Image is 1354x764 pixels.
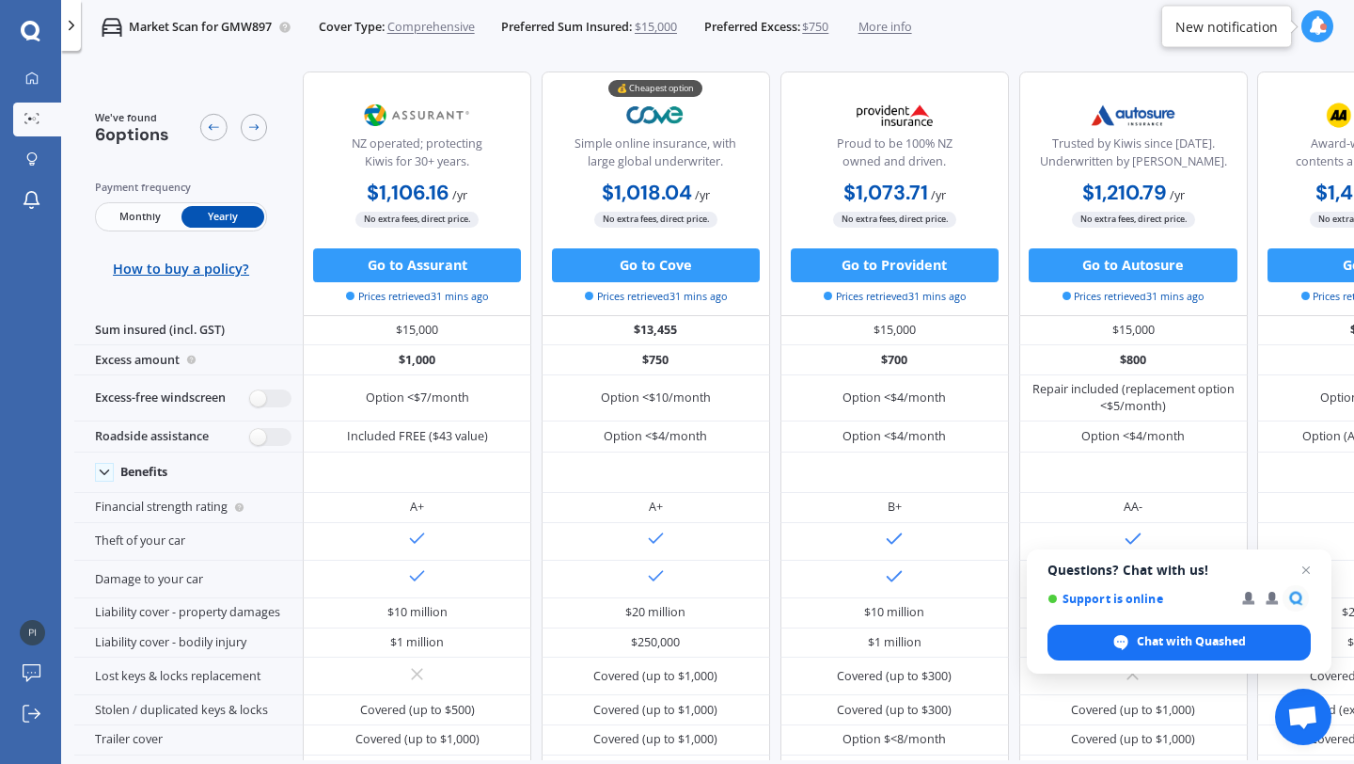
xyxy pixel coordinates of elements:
[858,19,912,36] span: More info
[303,316,531,346] div: $15,000
[602,180,692,206] b: $1,018.04
[601,390,711,406] div: Option <$10/month
[780,345,1009,375] div: $700
[843,180,928,206] b: $1,073.71
[95,123,169,146] span: 6 options
[1175,17,1278,36] div: New notification
[410,499,424,516] div: A+
[837,668,952,685] div: Covered (up to $300)
[74,422,303,452] div: Roadside assistance
[600,94,712,136] img: Cove.webp
[74,316,303,346] div: Sum insured (incl. GST)
[102,17,122,38] img: car.f15378c7a67c060ca3f3.svg
[542,316,770,346] div: $13,455
[795,135,994,178] div: Proud to be 100% NZ owned and driven.
[931,187,946,203] span: / yr
[594,212,717,228] span: No extra fees, direct price.
[319,19,385,36] span: Cover Type:
[1047,625,1311,661] div: Chat with Quashed
[842,428,946,445] div: Option <$4/month
[74,629,303,659] div: Liability cover - bodily injury
[361,94,473,136] img: Assurant.png
[387,19,475,36] span: Comprehensive
[1082,180,1167,206] b: $1,210.79
[1033,135,1233,178] div: Trusted by Kiwis since [DATE]. Underwritten by [PERSON_NAME].
[1081,428,1185,445] div: Option <$4/month
[542,345,770,375] div: $750
[842,731,946,748] div: Option $<8/month
[833,212,956,228] span: No extra fees, direct price.
[387,604,448,621] div: $10 million
[842,390,946,406] div: Option <$4/month
[120,465,167,480] div: Benefits
[1031,381,1235,415] div: Repair included (replacement option <$5/month)
[1063,289,1204,304] span: Prices retrieved 31 mins ago
[780,316,1009,346] div: $15,000
[1137,633,1246,650] span: Chat with Quashed
[74,345,303,375] div: Excess amount
[355,212,479,228] span: No extra fees, direct price.
[593,731,717,748] div: Covered (up to $1,000)
[95,110,169,125] span: We've found
[74,598,303,629] div: Liability cover - property damages
[366,390,469,406] div: Option <$7/month
[1047,592,1229,606] span: Support is online
[593,702,717,719] div: Covered (up to $1,000)
[1275,689,1331,745] div: Open chat
[355,731,480,748] div: Covered (up to $1,000)
[868,634,921,651] div: $1 million
[631,634,680,651] div: $250,000
[864,604,924,621] div: $10 million
[181,206,264,228] span: Yearly
[74,561,303,598] div: Damage to your car
[608,80,702,97] div: 💰 Cheapest option
[74,493,303,523] div: Financial strength rating
[824,289,966,304] span: Prices retrieved 31 mins ago
[1071,731,1195,748] div: Covered (up to $1,000)
[367,180,449,206] b: $1,106.16
[604,428,707,445] div: Option <$4/month
[802,19,828,36] span: $750
[704,19,800,36] span: Preferred Excess:
[556,135,755,178] div: Simple online insurance, with large global underwriter.
[1029,248,1236,282] button: Go to Autosure
[98,206,181,228] span: Monthly
[888,499,902,516] div: B+
[1071,702,1195,719] div: Covered (up to $1,000)
[360,702,475,719] div: Covered (up to $500)
[303,345,531,375] div: $1,000
[95,179,268,196] div: Payment frequency
[695,187,710,203] span: / yr
[113,261,249,278] span: How to buy a policy?
[837,702,952,719] div: Covered (up to $300)
[74,523,303,561] div: Theft of your car
[129,19,272,36] p: Market Scan for GMW897
[318,135,517,178] div: NZ operated; protecting Kiwis for 30+ years.
[1072,212,1195,228] span: No extra fees, direct price.
[313,248,521,282] button: Go to Assurant
[1124,499,1142,516] div: AA-
[452,187,467,203] span: / yr
[346,289,488,304] span: Prices retrieved 31 mins ago
[1019,316,1248,346] div: $15,000
[1295,559,1317,581] span: Close chat
[390,634,444,651] div: $1 million
[1170,187,1185,203] span: / yr
[74,658,303,695] div: Lost keys & locks replacement
[625,604,685,621] div: $20 million
[1047,563,1311,578] span: Questions? Chat with us!
[74,725,303,756] div: Trailer cover
[1019,345,1248,375] div: $800
[552,248,760,282] button: Go to Cove
[74,695,303,725] div: Stolen / duplicated keys & locks
[839,94,951,136] img: Provident.png
[347,428,488,445] div: Included FREE ($43 value)
[649,499,663,516] div: A+
[501,19,632,36] span: Preferred Sum Insured:
[635,19,677,36] span: $15,000
[791,248,999,282] button: Go to Provident
[20,620,45,645] img: f868e3527a28cfdb4a927e77185ac806
[1078,94,1189,136] img: Autosure.webp
[593,668,717,685] div: Covered (up to $1,000)
[585,289,727,304] span: Prices retrieved 31 mins ago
